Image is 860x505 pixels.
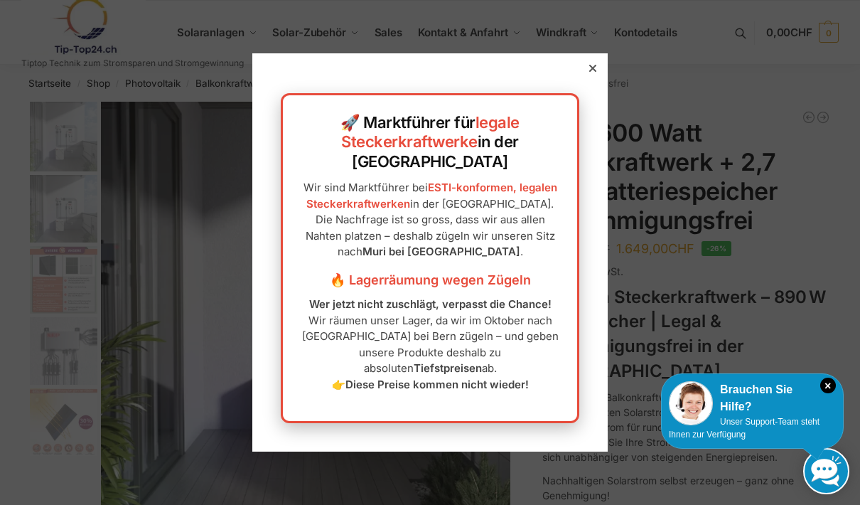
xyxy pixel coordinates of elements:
h2: 🚀 Marktführer für in der [GEOGRAPHIC_DATA] [297,113,563,172]
a: legale Steckerkraftwerke [341,113,520,151]
strong: Tiefstpreisen [414,361,482,375]
strong: Wer jetzt nicht zuschlägt, verpasst die Chance! [309,297,552,311]
a: ESTI-konformen, legalen Steckerkraftwerken [306,181,557,211]
strong: Muri bei [GEOGRAPHIC_DATA] [362,245,520,258]
p: Wir sind Marktführer bei in der [GEOGRAPHIC_DATA]. Die Nachfrage ist so gross, dass wir aus allen... [297,180,563,260]
i: Schließen [820,378,836,393]
p: Wir räumen unser Lager, da wir im Oktober nach [GEOGRAPHIC_DATA] bei Bern zügeln – und geben unse... [297,297,563,393]
span: Unser Support-Team steht Ihnen zur Verfügung [669,417,819,440]
strong: Diese Preise kommen nicht wieder! [345,378,529,391]
h3: 🔥 Lagerräumung wegen Zügeln [297,271,563,289]
img: Customer service [669,381,713,425]
div: Brauchen Sie Hilfe? [669,381,836,415]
